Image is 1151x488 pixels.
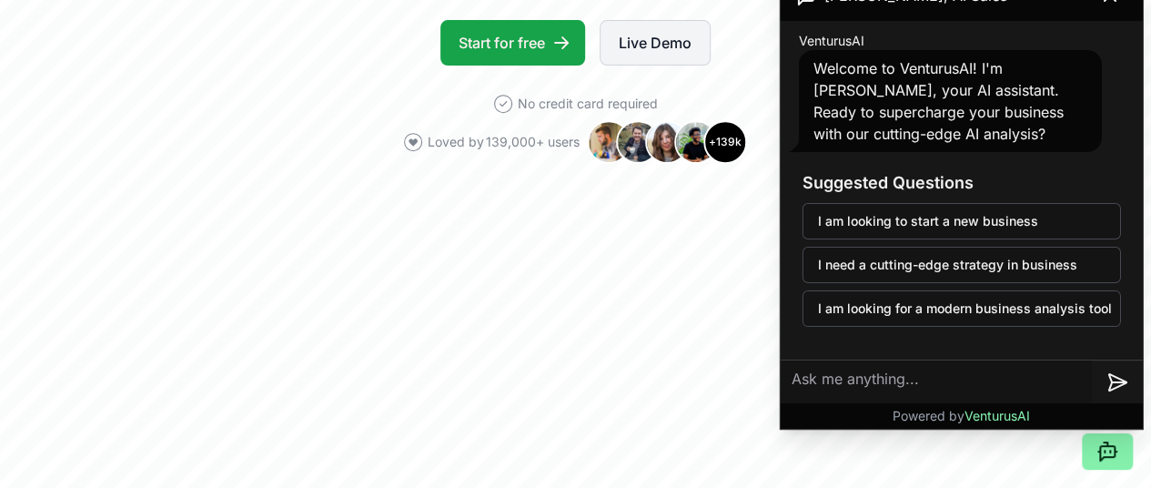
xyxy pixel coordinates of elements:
h3: Suggested Questions [803,170,1121,196]
a: Start for free [440,20,585,66]
a: Live Demo [600,20,711,66]
button: I am looking to start a new business [803,203,1121,239]
button: I am looking for a modern business analysis tool [803,290,1121,327]
span: Welcome to VenturusAI! I'm [PERSON_NAME], your AI assistant. Ready to supercharge your business w... [813,59,1064,143]
p: Powered by [893,407,1030,425]
img: Avatar 2 [616,120,660,164]
span: VenturusAI [964,408,1030,423]
span: VenturusAI [799,32,864,50]
button: I need a cutting-edge strategy in business [803,247,1121,283]
img: Avatar 1 [587,120,631,164]
img: Avatar 4 [674,120,718,164]
img: Avatar 3 [645,120,689,164]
